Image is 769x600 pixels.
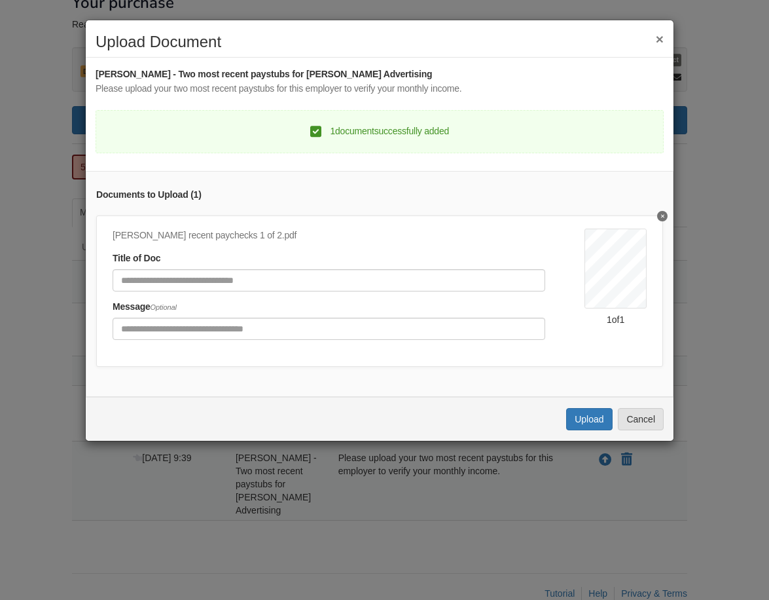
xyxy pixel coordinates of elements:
[618,408,664,430] button: Cancel
[566,408,612,430] button: Upload
[113,229,545,243] div: [PERSON_NAME] recent paychecks 1 of 2.pdf
[113,252,160,266] label: Title of Doc
[113,269,545,291] input: Document Title
[584,313,647,326] div: 1 of 1
[657,211,668,221] button: Delete undefined
[113,318,545,340] input: Include any comments on this document
[96,188,663,202] div: Documents to Upload ( 1 )
[96,82,664,96] div: Please upload your two most recent paystubs for this employer to verify your monthly income.
[113,300,177,314] label: Message
[96,67,664,82] div: [PERSON_NAME] - Two most recent paystubs for [PERSON_NAME] Advertising
[310,124,449,139] div: 1 document successfully added
[96,33,664,50] h2: Upload Document
[151,303,177,311] span: Optional
[656,32,664,46] button: ×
